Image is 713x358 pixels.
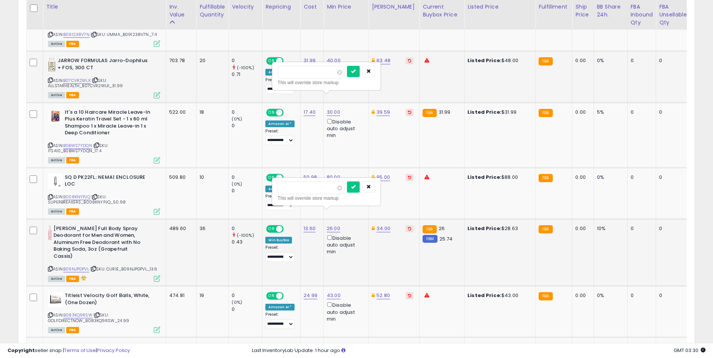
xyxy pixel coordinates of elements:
[439,225,445,232] span: 26
[304,57,316,64] a: 31.99
[659,57,684,64] div: 0
[372,3,416,11] div: [PERSON_NAME]
[631,57,650,64] div: 0
[327,234,363,256] div: Disable auto adjust min
[597,109,622,116] div: 5%
[232,116,242,122] small: (0%)
[597,292,622,299] div: 0%
[659,225,684,232] div: 0
[597,57,622,64] div: 0%
[63,312,92,318] a: B083KQ9RSW
[46,3,163,11] div: Title
[232,122,262,129] div: 0
[91,31,157,37] span: | SKU: UMMA_B091238V7N_7.4
[467,225,530,232] div: $28.63
[423,3,461,19] div: Current Buybox Price
[169,109,191,116] div: 522.00
[48,92,65,98] span: All listings currently available for purchase on Amazon
[265,3,297,11] div: Repricing
[467,57,502,64] b: Listed Price:
[283,226,295,232] span: OFF
[631,292,650,299] div: 0
[631,3,653,27] div: FBA inbound Qty
[65,109,156,138] b: It's a 10 Haircare Miracle Leave-In Plus Keratin Travel Set - 1 x 60 ml Shampoo 1 x Miracle Leave...
[265,186,295,192] div: Amazon AI *
[597,3,624,19] div: BB Share 24h.
[48,225,52,240] img: 21WPJBcu6-L._SL40_.jpg
[48,109,63,123] img: 41XkElvKCNL._SL40_.jpg
[97,347,130,354] a: Privacy Policy
[597,174,622,181] div: 0%
[304,225,316,232] a: 13.60
[169,57,191,64] div: 703.78
[283,109,295,116] span: OFF
[265,237,292,244] div: Win BuyBox
[48,143,108,154] span: | SKU: ITSA10_B0BWS7YDQN_17.4
[169,225,191,232] div: 489.60
[48,57,56,72] img: 41TUZIUxbuL._SL40_.jpg
[659,109,684,116] div: 0
[63,266,89,272] a: B09NJPGPVL
[267,58,277,64] span: ON
[377,108,390,116] a: 39.59
[539,225,552,233] small: FBA
[575,57,588,64] div: 0.00
[575,174,588,181] div: 0.00
[265,129,295,146] div: Preset:
[48,208,65,215] span: All listings currently available for purchase on Amazon
[467,3,532,11] div: Listed Price
[199,225,223,232] div: 36
[659,174,684,181] div: 0
[467,174,530,181] div: $88.00
[265,120,295,127] div: Amazon AI *
[90,266,158,272] span: | SKU: CURIE_B09NJPGPVL_13.6
[467,109,530,116] div: $31.99
[327,117,363,139] div: Disable auto adjust min
[48,174,160,214] div: ASIN:
[48,194,126,205] span: | SKU: SUPERBREAKERS_B008KNYPJQ_50.98
[327,292,341,299] a: 43.00
[232,181,242,187] small: (0%)
[267,174,277,181] span: ON
[539,292,552,300] small: FBA
[232,239,262,245] div: 0.43
[199,174,223,181] div: 10
[199,3,225,19] div: Fulfillable Quantity
[377,57,390,64] a: 63.48
[467,108,502,116] b: Listed Price:
[304,108,316,116] a: 17.40
[265,245,295,262] div: Preset:
[65,292,156,308] b: Titleist Velocity Golf Balls, White, (One Dozen)
[377,174,390,181] a: 95.00
[66,276,79,282] span: FBA
[304,3,320,11] div: Cost
[232,187,262,194] div: 0
[48,276,65,282] span: All listings currently available for purchase on Amazon
[66,92,79,98] span: FBA
[439,235,453,242] span: 25.74
[7,347,130,354] div: seller snap | |
[232,109,262,116] div: 0
[54,225,144,262] b: [PERSON_NAME] Full Body Spray Deodorant for Men and Women, Aluminum Free Deodorant with No Baking...
[65,174,156,190] b: SQ D PK22FL; NEMA1 ENCLOSURE LOC
[283,293,295,299] span: OFF
[232,299,242,305] small: (0%)
[48,109,160,163] div: ASIN:
[237,232,254,238] small: (-100%)
[252,347,706,354] div: Last InventoryLab Update: 1 hour ago.
[278,195,375,202] div: This will override store markup
[169,174,191,181] div: 509.80
[467,292,502,299] b: Listed Price:
[377,225,390,232] a: 34.00
[575,109,588,116] div: 0.00
[66,327,79,333] span: FBA
[48,157,65,163] span: All listings currently available for purchase on Amazon
[265,69,295,76] div: Amazon AI *
[63,194,90,200] a: B008KNYPJQ
[169,3,193,19] div: Inv. value
[58,57,149,73] b: JARROW FORMULAS Jarro-Dophilus + FOS, 300 CT
[267,109,277,116] span: ON
[48,77,123,89] span: | SKU: ALLSTARHEALTH_B07CVR2WLK_31.99
[539,57,552,65] small: FBA
[232,306,262,313] div: 0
